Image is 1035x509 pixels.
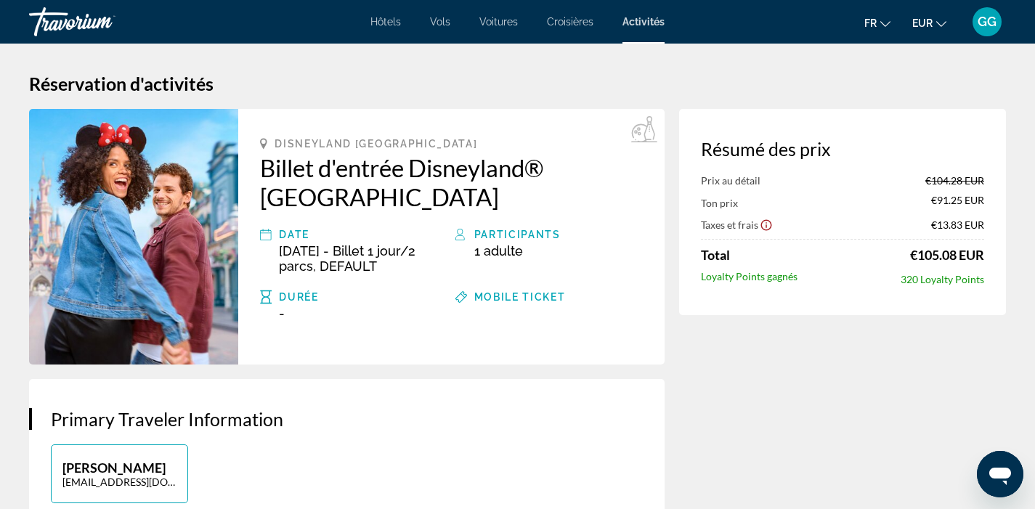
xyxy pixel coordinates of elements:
[622,16,665,28] a: Activités
[484,243,523,258] span: Adulte
[51,444,188,503] button: [PERSON_NAME][EMAIL_ADDRESS][DOMAIN_NAME]
[977,451,1023,497] iframe: Bouton de lancement de la fenêtre de messagerie
[912,17,933,29] span: EUR
[279,288,447,306] div: Durée
[279,226,447,243] div: Date
[760,218,773,231] button: Show Taxes and Fees disclaimer
[430,16,450,28] a: Vols
[701,197,738,209] span: Ton prix
[370,16,401,28] a: Hôtels
[62,460,176,476] p: [PERSON_NAME]
[912,12,946,33] button: Change currency
[701,247,730,263] span: Total
[910,247,984,263] div: €105.08 EUR
[29,73,1006,94] h1: Réservation d'activités
[968,7,1006,37] button: User Menu
[29,3,174,41] a: Travorium
[260,153,643,211] a: Billet d'entrée Disneyland® [GEOGRAPHIC_DATA]
[275,138,477,150] span: Disneyland [GEOGRAPHIC_DATA]
[474,226,643,243] div: Participants
[279,243,415,274] span: [DATE] - Billet 1 jour/2 parcs, DEFAULT
[701,217,773,232] button: Show Taxes and Fees breakdown
[701,219,758,231] span: Taxes et frais
[701,138,984,160] h3: Résumé des prix
[931,219,984,231] span: €13.83 EUR
[51,408,283,430] span: Primary Traveler Information
[864,17,877,29] span: fr
[547,16,593,28] a: Croisières
[701,270,797,286] span: Loyalty Points gagnés
[864,12,890,33] button: Change language
[474,291,566,303] span: Mobile ticket
[701,174,760,187] span: Prix au détail
[931,194,984,210] span: €91.25 EUR
[479,16,518,28] a: Voitures
[925,174,984,187] span: €104.28 EUR
[279,306,285,321] span: -
[978,15,997,29] span: GG
[901,273,984,285] span: 320 Loyalty Points
[62,476,176,488] p: [EMAIL_ADDRESS][DOMAIN_NAME]
[474,243,480,258] span: 1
